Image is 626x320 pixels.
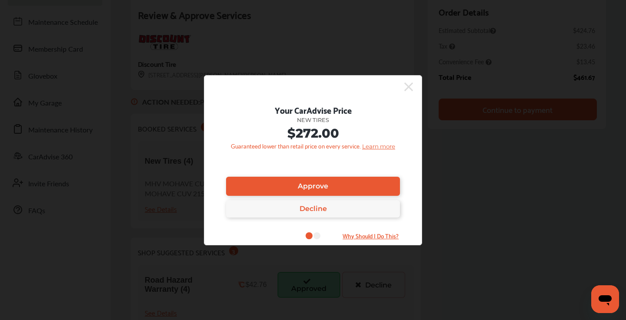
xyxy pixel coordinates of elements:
[231,142,361,150] span: Guaranteed lower than retail price on every service.
[591,285,619,313] iframe: Button to launch messaging window
[298,182,328,190] span: Approve
[217,125,409,141] div: $272.00
[327,231,414,241] small: Why Should I Do This?
[217,117,409,123] div: New Tires
[226,200,400,218] a: Decline
[300,205,327,213] span: Decline
[226,177,400,196] a: Approve
[362,143,395,150] span: Learn more
[217,103,409,117] div: Your CarAdvise Price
